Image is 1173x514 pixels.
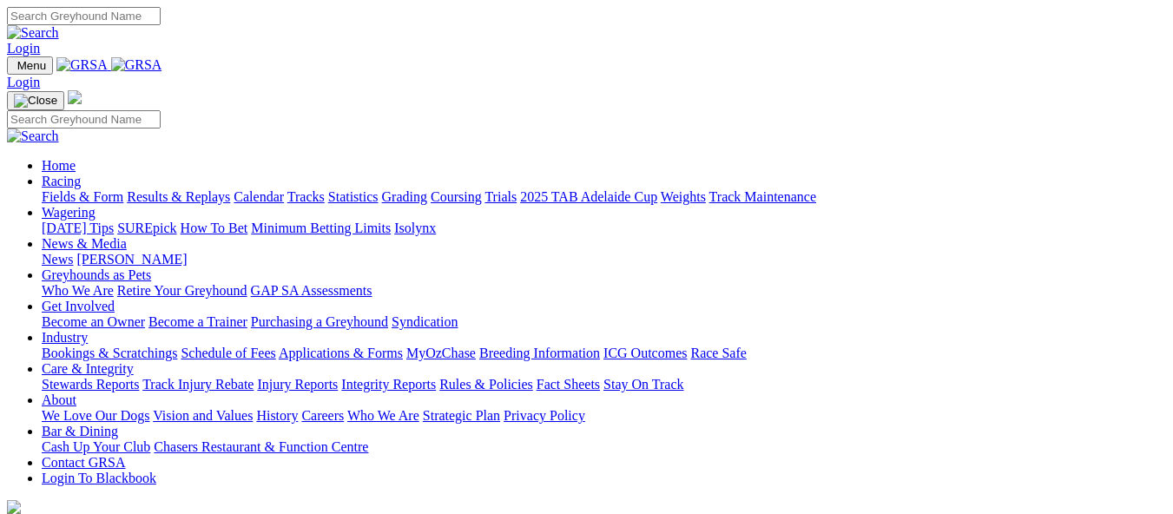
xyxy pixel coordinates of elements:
[42,346,177,360] a: Bookings & Scratchings
[42,189,1166,205] div: Racing
[42,236,127,251] a: News & Media
[142,377,254,392] a: Track Injury Rebate
[251,221,391,235] a: Minimum Betting Limits
[42,439,1166,455] div: Bar & Dining
[111,57,162,73] img: GRSA
[42,158,76,173] a: Home
[153,408,253,423] a: Vision and Values
[251,283,372,298] a: GAP SA Assessments
[42,174,81,188] a: Racing
[423,408,500,423] a: Strategic Plan
[287,189,325,204] a: Tracks
[42,205,96,220] a: Wagering
[7,500,21,514] img: logo-grsa-white.png
[42,408,149,423] a: We Love Our Dogs
[431,189,482,204] a: Coursing
[7,41,40,56] a: Login
[42,330,88,345] a: Industry
[382,189,427,204] a: Grading
[7,91,64,110] button: Toggle navigation
[181,221,248,235] a: How To Bet
[603,377,683,392] a: Stay On Track
[42,221,114,235] a: [DATE] Tips
[7,110,161,128] input: Search
[42,283,1166,299] div: Greyhounds as Pets
[479,346,600,360] a: Breeding Information
[7,56,53,75] button: Toggle navigation
[42,361,134,376] a: Care & Integrity
[127,189,230,204] a: Results & Replays
[484,189,517,204] a: Trials
[520,189,657,204] a: 2025 TAB Adelaide Cup
[148,314,247,329] a: Become a Trainer
[279,346,403,360] a: Applications & Forms
[347,408,419,423] a: Who We Are
[661,189,706,204] a: Weights
[7,128,59,144] img: Search
[406,346,476,360] a: MyOzChase
[7,25,59,41] img: Search
[42,252,1166,267] div: News & Media
[234,189,284,204] a: Calendar
[42,439,150,454] a: Cash Up Your Club
[392,314,458,329] a: Syndication
[257,377,338,392] a: Injury Reports
[603,346,687,360] a: ICG Outcomes
[154,439,368,454] a: Chasers Restaurant & Function Centre
[181,346,275,360] a: Schedule of Fees
[7,7,161,25] input: Search
[251,314,388,329] a: Purchasing a Greyhound
[14,94,57,108] img: Close
[504,408,585,423] a: Privacy Policy
[328,189,379,204] a: Statistics
[42,471,156,485] a: Login To Blackbook
[42,377,1166,392] div: Care & Integrity
[341,377,436,392] a: Integrity Reports
[42,455,125,470] a: Contact GRSA
[117,221,176,235] a: SUREpick
[42,377,139,392] a: Stewards Reports
[301,408,344,423] a: Careers
[17,59,46,72] span: Menu
[256,408,298,423] a: History
[42,283,114,298] a: Who We Are
[394,221,436,235] a: Isolynx
[42,299,115,313] a: Get Involved
[42,424,118,438] a: Bar & Dining
[42,314,145,329] a: Become an Owner
[42,189,123,204] a: Fields & Form
[42,252,73,267] a: News
[117,283,247,298] a: Retire Your Greyhound
[68,90,82,104] img: logo-grsa-white.png
[690,346,746,360] a: Race Safe
[537,377,600,392] a: Fact Sheets
[42,314,1166,330] div: Get Involved
[42,221,1166,236] div: Wagering
[42,346,1166,361] div: Industry
[56,57,108,73] img: GRSA
[439,377,533,392] a: Rules & Policies
[42,267,151,282] a: Greyhounds as Pets
[42,408,1166,424] div: About
[709,189,816,204] a: Track Maintenance
[42,392,76,407] a: About
[76,252,187,267] a: [PERSON_NAME]
[7,75,40,89] a: Login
